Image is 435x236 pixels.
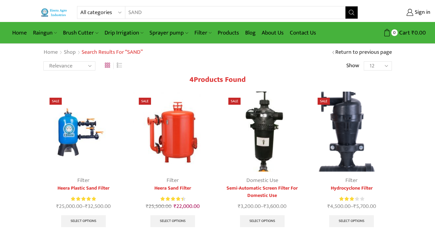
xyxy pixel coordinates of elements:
a: Contact Us [287,26,319,40]
a: Heera Sand Filter [133,185,213,192]
bdi: 25,500.00 [146,202,171,211]
span: – [312,202,392,211]
a: Domestic Use [246,176,278,185]
span: ₹ [85,202,88,211]
span: – [43,202,124,211]
span: ₹ [174,202,176,211]
img: Semi-Automatic Screen Filter for Domestic Use [222,92,303,172]
span: ₹ [411,28,415,38]
bdi: 22,000.00 [174,202,200,211]
a: Products [215,26,242,40]
span: ₹ [238,202,241,211]
img: Heera Sand Filter [133,92,213,172]
a: Select options for “Heera Plastic Sand Filter” [61,215,106,227]
span: 4 [190,74,194,86]
input: Search for... [125,6,337,19]
button: Search button [345,6,358,19]
a: Heera Plastic Sand Filter [43,185,124,192]
span: ₹ [146,202,149,211]
span: Sale [139,98,151,105]
a: Brush Cutter [60,26,101,40]
a: Hydrocyclone Filter [312,185,392,192]
bdi: 5,700.00 [353,202,376,211]
span: ₹ [353,202,356,211]
span: – [222,202,303,211]
img: Heera Plastic Sand Filter [43,92,124,172]
span: Rated out of 5 [339,196,355,202]
a: Filter [77,176,90,185]
span: 0 [391,29,398,36]
a: Blog [242,26,259,40]
span: Sale [318,98,330,105]
a: About Us [259,26,287,40]
span: Rated out of 5 [71,196,96,202]
a: Select options for “Semi-Automatic Screen Filter For Domestic Use” [240,215,285,227]
a: Sprayer pump [146,26,191,40]
a: Select options for “Heera Sand Filter” [150,215,195,227]
span: Sale [228,98,241,105]
a: Home [9,26,30,40]
bdi: 3,600.00 [264,202,286,211]
a: Semi-Automatic Screen Filter For Domestic Use [222,185,303,199]
span: Cart [398,29,410,37]
div: Rated 3.20 out of 5 [339,196,364,202]
a: 0 Cart ₹0.00 [364,27,426,38]
a: Filter [191,26,215,40]
span: Sign in [413,9,430,16]
a: Filter [167,176,179,185]
nav: Breadcrumb [43,49,143,56]
a: Sign in [367,7,430,18]
a: Select options for “Hydrocyclone Filter” [329,215,374,227]
bdi: 32,500.00 [85,202,111,211]
bdi: 25,000.00 [56,202,82,211]
a: Home [43,49,58,56]
div: Rated 4.50 out of 5 [160,196,185,202]
bdi: 0.00 [411,28,426,38]
span: ₹ [264,202,266,211]
a: Return to previous page [335,49,392,56]
span: Sale [50,98,62,105]
span: Rated out of 5 [160,196,183,202]
a: Drip Irrigation [101,26,146,40]
div: Rated 5.00 out of 5 [71,196,96,202]
h1: Search results for “SAND” [82,49,143,56]
span: ₹ [327,202,330,211]
span: Products found [194,74,246,86]
img: Hydrocyclone Filter [312,92,392,172]
span: ₹ [56,202,59,211]
span: Show [346,62,359,70]
bdi: 4,500.00 [327,202,351,211]
select: Shop order [43,61,95,71]
a: Shop [64,49,76,56]
bdi: 3,200.00 [238,202,261,211]
a: Raingun [30,26,60,40]
a: Filter [345,176,358,185]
